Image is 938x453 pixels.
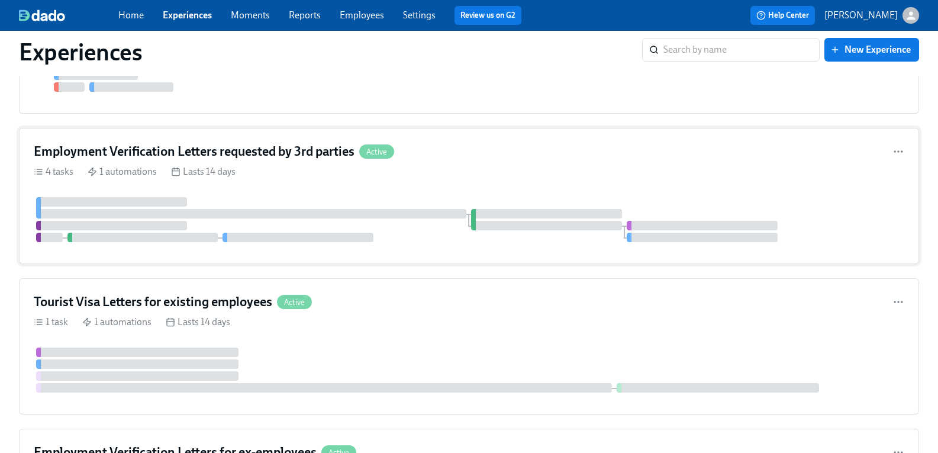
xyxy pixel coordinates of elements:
span: Active [359,147,394,156]
button: Help Center [750,6,815,25]
a: dado [19,9,118,21]
a: Employment Verification Letters requested by 3rd partiesActive4 tasks 1 automations Lasts 14 days [19,128,919,264]
a: Tourist Visa Letters for existing employeesActive1 task 1 automations Lasts 14 days [19,278,919,415]
h1: Experiences [19,38,143,66]
a: Experiences [163,9,212,21]
a: Settings [403,9,436,21]
h4: Tourist Visa Letters for existing employees [34,293,272,311]
p: [PERSON_NAME] [824,9,898,22]
span: Help Center [756,9,809,21]
a: Moments [231,9,270,21]
h4: Employment Verification Letters requested by 3rd parties [34,143,354,160]
div: Lasts 14 days [166,316,230,329]
div: Lasts 14 days [171,165,236,178]
a: Home [118,9,144,21]
img: dado [19,9,65,21]
a: Employees [340,9,384,21]
div: 4 tasks [34,165,73,178]
button: Review us on G2 [455,6,521,25]
div: 1 automations [88,165,157,178]
span: Active [277,298,312,307]
input: Search by name [663,38,820,62]
a: Reports [289,9,321,21]
div: 1 automations [82,316,152,329]
button: New Experience [824,38,919,62]
div: 1 task [34,316,68,329]
button: [PERSON_NAME] [824,7,919,24]
span: New Experience [833,44,911,56]
a: Review us on G2 [460,9,515,21]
